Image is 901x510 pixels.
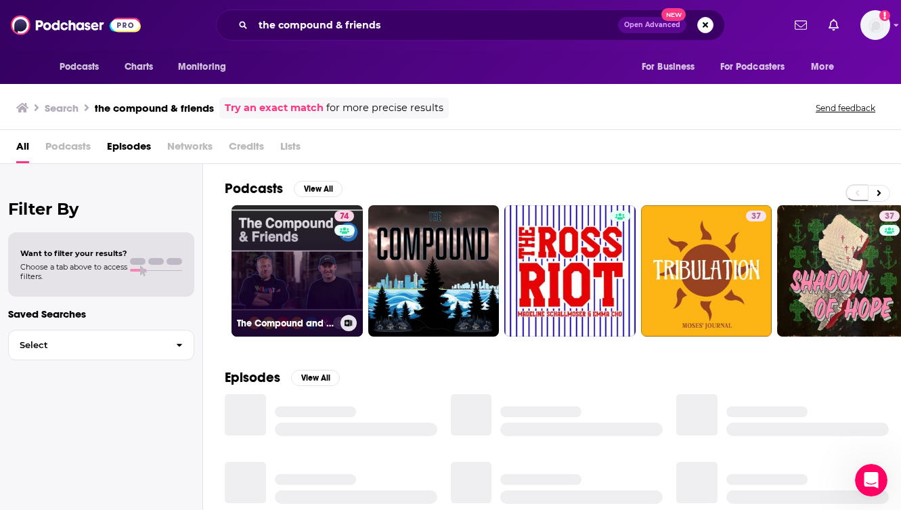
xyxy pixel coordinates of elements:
a: 37 [641,205,772,337]
button: Show profile menu [860,10,890,40]
span: Lists [280,135,301,163]
a: Show notifications dropdown [789,14,812,37]
button: open menu [169,54,244,80]
img: User Profile [860,10,890,40]
a: 74The Compound and Friends [232,205,363,337]
span: Credits [229,135,264,163]
button: open menu [801,54,851,80]
h2: Podcasts [225,180,283,197]
a: 74 [334,211,354,221]
span: For Business [642,58,695,77]
span: Charts [125,58,154,77]
a: Show notifications dropdown [823,14,844,37]
button: open menu [632,54,712,80]
span: Monitoring [178,58,226,77]
button: View All [294,181,343,197]
button: open menu [50,54,117,80]
h2: Episodes [225,369,280,386]
p: Saved Searches [8,307,194,320]
h3: Search [45,102,79,114]
a: Charts [116,54,162,80]
h3: The Compound and Friends [237,318,335,329]
button: Send feedback [812,102,879,114]
div: Search podcasts, credits, & more... [216,9,725,41]
svg: Add a profile image [879,10,890,21]
span: New [661,8,686,21]
a: 37 [746,211,766,221]
span: More [811,58,834,77]
button: Open AdvancedNew [618,17,686,33]
button: Select [8,330,194,360]
span: Podcasts [45,135,91,163]
span: 74 [340,210,349,224]
a: All [16,135,29,163]
h3: the compound & friends [95,102,214,114]
span: 37 [885,210,894,224]
span: 37 [751,210,761,224]
a: Episodes [107,135,151,163]
span: Select [9,341,165,349]
button: open menu [711,54,805,80]
a: EpisodesView All [225,369,340,386]
a: PodcastsView All [225,180,343,197]
a: 37 [879,211,900,221]
span: Logged in as HughE [860,10,890,40]
span: Open Advanced [624,22,680,28]
span: Want to filter your results? [20,249,127,258]
button: View All [291,370,340,386]
span: Podcasts [60,58,100,77]
img: Podchaser - Follow, Share and Rate Podcasts [11,12,141,38]
iframe: Intercom live chat [855,464,887,496]
h2: Filter By [8,199,194,219]
span: For Podcasters [720,58,785,77]
input: Search podcasts, credits, & more... [253,14,618,36]
a: Try an exact match [225,100,324,116]
span: Choose a tab above to access filters. [20,262,127,281]
span: for more precise results [326,100,443,116]
span: Networks [167,135,213,163]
